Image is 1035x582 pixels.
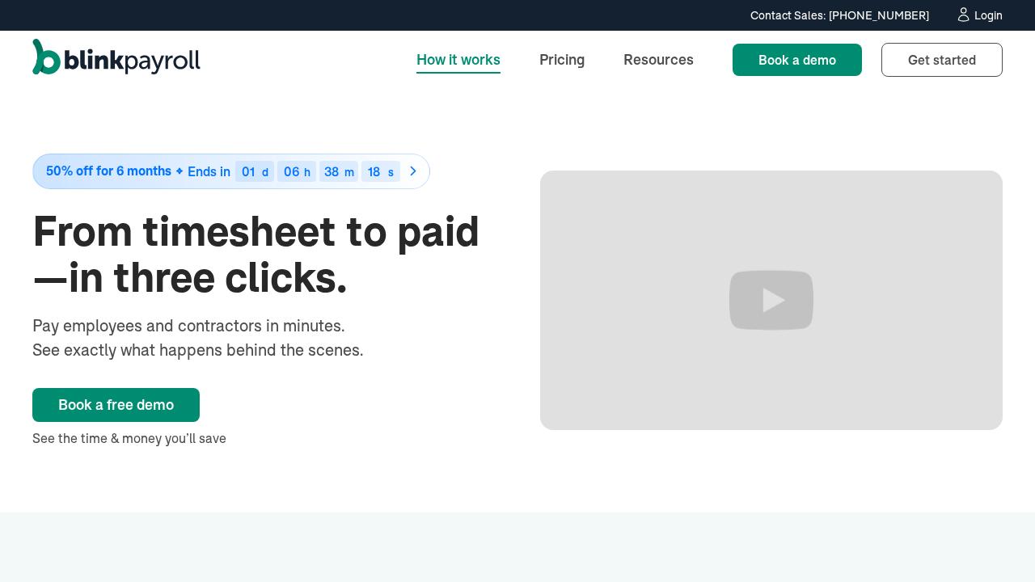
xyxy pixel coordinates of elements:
a: 50% off for 6 monthsEnds in01d06h38m18s [32,154,495,189]
iframe: It's EASY to get started with BlinkParyoll Today! [540,171,1003,430]
span: Book a demo [758,52,836,68]
a: Pricing [526,42,598,77]
a: Login [955,6,1003,24]
div: s [388,167,394,178]
span: Get started [908,52,976,68]
div: See the time & money you’ll save [32,428,495,448]
div: m [344,167,354,178]
span: 18 [368,163,380,179]
a: Get started [881,43,1003,77]
div: Contact Sales: [PHONE_NUMBER] [750,7,929,24]
h1: From timesheet to paid—in three clicks. [32,209,495,301]
span: 01 [242,163,255,179]
span: 50% off for 6 months [46,164,171,178]
span: 38 [324,163,339,179]
span: Ends in [188,163,230,179]
a: Book a free demo [32,388,200,422]
span: 06 [284,163,299,179]
div: h [304,167,310,178]
div: d [262,167,268,178]
a: Resources [610,42,707,77]
a: How it works [403,42,513,77]
div: Login [974,10,1003,21]
iframe: Chat Widget [954,504,1035,582]
a: Book a demo [733,44,862,76]
div: Pay employees and contractors in minutes. See exactly what happens behind the scenes. [32,314,395,362]
a: home [32,39,201,81]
